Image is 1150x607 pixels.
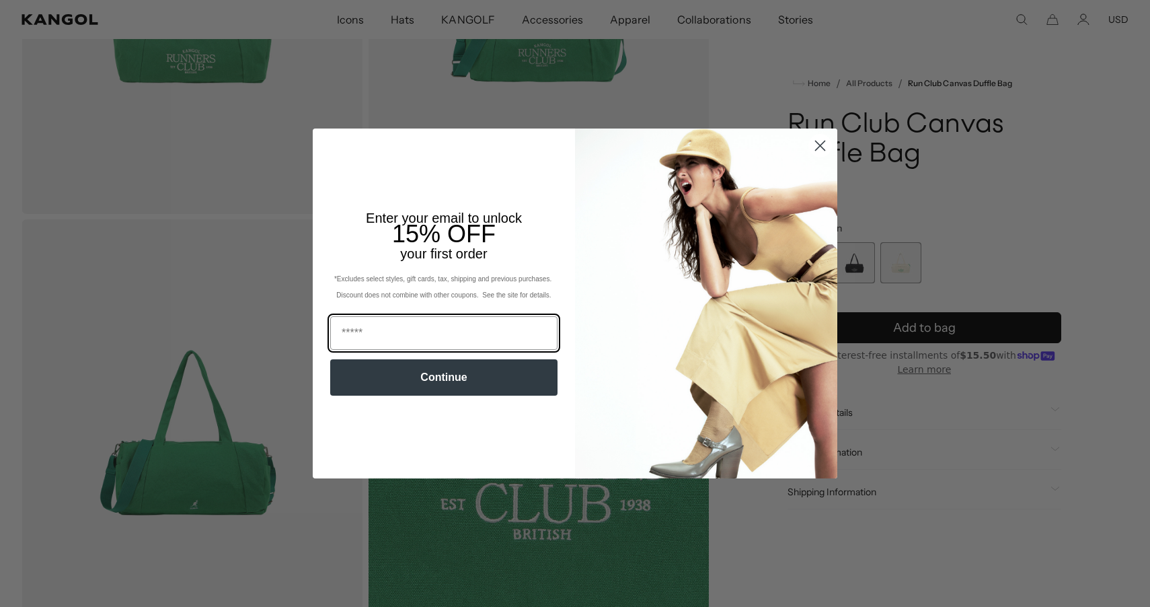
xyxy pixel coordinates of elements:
span: *Excludes select styles, gift cards, tax, shipping and previous purchases. Discount does not comb... [334,275,553,299]
button: Continue [330,359,558,396]
span: your first order [400,246,487,261]
img: 93be19ad-e773-4382-80b9-c9d740c9197f.jpeg [575,129,837,478]
span: Enter your email to unlock [366,211,522,225]
button: Close dialog [808,134,832,157]
input: Email [330,316,558,350]
span: 15% OFF [392,220,496,248]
